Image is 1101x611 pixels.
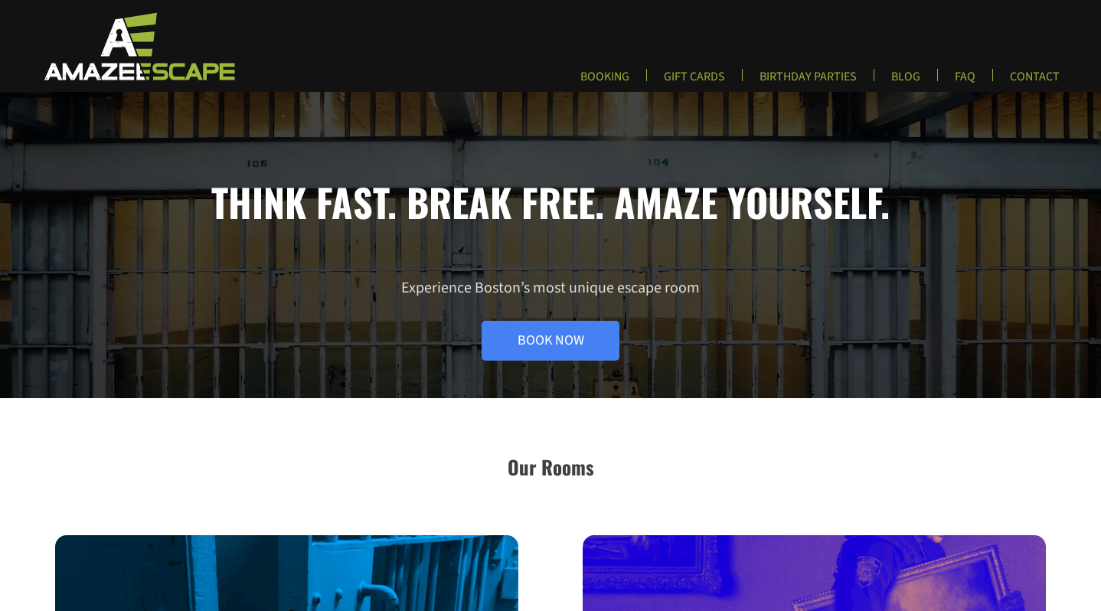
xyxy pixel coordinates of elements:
a: Book Now [482,321,619,361]
a: BOOKING [568,69,642,94]
a: FAQ [943,69,988,94]
a: BLOG [879,69,933,94]
a: GIFT CARDS [652,69,737,94]
img: Escape Room Game in Boston Area [25,11,251,81]
a: BIRTHDAY PARTIES [747,69,869,94]
h1: Think fast. Break free. Amaze yourself. [55,178,1046,224]
p: Experience Boston’s most unique escape room [55,278,1046,361]
a: CONTACT [998,69,1072,94]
